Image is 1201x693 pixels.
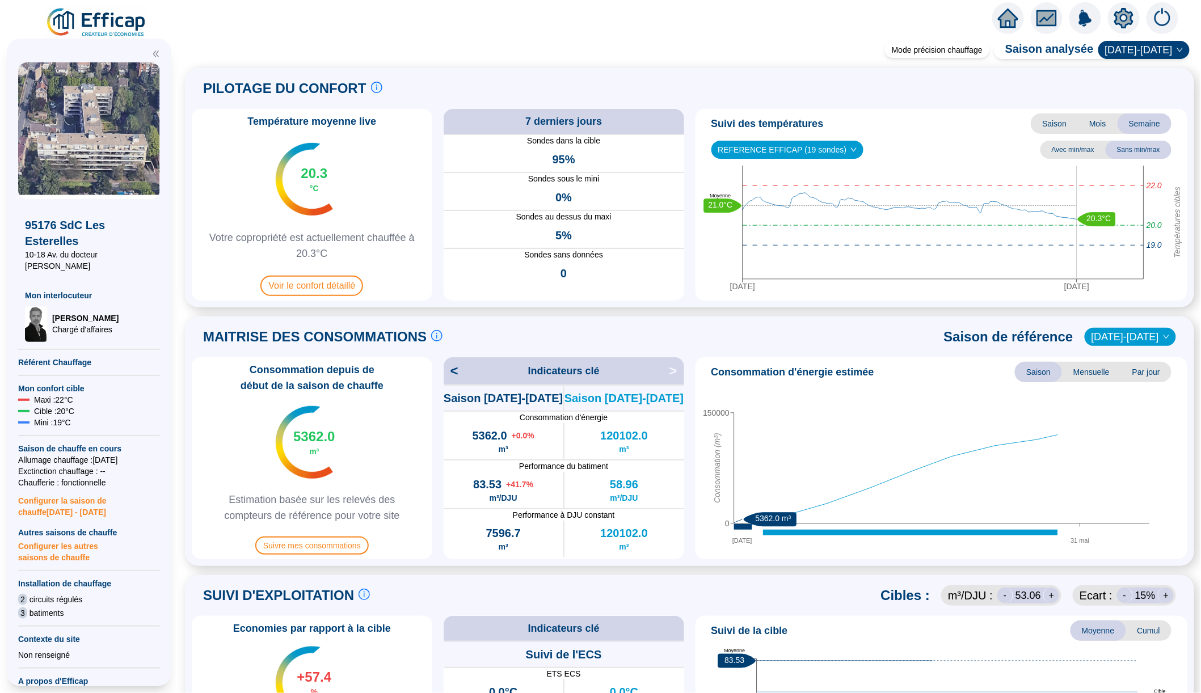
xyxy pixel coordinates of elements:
[600,428,647,443] span: 120102.0
[1114,8,1134,28] span: setting
[18,443,160,454] span: Saison de chauffe en cours
[710,193,731,198] text: Moyenne
[276,143,333,215] img: indicateur températures
[1117,588,1133,603] div: -
[1146,221,1162,230] tspan: 20.0
[564,390,684,406] span: Saison [DATE]-[DATE]
[1040,141,1106,159] span: Avec min/max
[1071,537,1089,544] tspan: 31 mai
[431,330,443,341] span: info-circle
[25,306,48,342] img: Chargé d'affaires
[293,428,335,446] span: 5362.0
[708,200,732,209] text: 21.0°C
[18,466,160,477] span: Exctinction chauffage : --
[724,656,744,665] text: 83.53
[1173,187,1182,258] tspan: Températures cibles
[18,675,160,687] span: A propos d'Efficap
[506,479,533,490] span: + 41.7 %
[885,42,989,58] div: Mode précision chauffage
[1135,588,1156,603] span: 15 %
[196,362,428,394] span: Consommation depuis de début de la saison de chauffe
[203,328,427,346] span: MAITRISE DES CONSOMMATIONS
[711,364,874,380] span: Consommation d'énergie estimée
[1078,113,1118,134] span: Mois
[1071,620,1126,641] span: Moyenne
[711,116,824,132] span: Suivi des températures
[444,135,684,147] span: Sondes dans la cible
[528,620,600,636] span: Indicateurs clé
[34,405,74,417] span: Cible : 20 °C
[18,454,160,466] span: Allumage chauffage : [DATE]
[18,383,160,394] span: Mon confort cible
[52,324,119,335] span: Chargé d'affaires
[18,578,160,589] span: Installation de chauffage
[301,164,328,183] span: 20.3
[881,586,930,605] span: Cibles :
[1015,362,1062,382] span: Saison
[34,417,71,428] span: Mini : 19 °C
[297,668,332,686] span: +57.4
[1106,141,1171,159] span: Sans min/max
[444,668,684,679] span: ETS ECS
[555,189,572,205] span: 0%
[203,79,366,98] span: PILOTAGE DU CONFORT
[1121,362,1171,382] span: Par jour
[620,443,629,455] span: m³
[555,227,572,243] span: 5%
[725,519,730,528] tspan: 0
[1015,588,1041,603] span: 53.06
[1069,2,1101,34] img: alerts
[444,412,684,423] span: Consommation d'énergie
[850,146,857,153] span: down
[718,141,857,158] span: REFERENCE EFFICAP (19 sondes)
[997,588,1013,603] div: -
[371,82,382,93] span: info-circle
[1092,328,1169,345] span: 2024-2025
[1118,113,1171,134] span: Semaine
[1105,41,1183,58] span: 2025-2026
[203,586,354,605] span: SUIVI D'EXPLOITATION
[18,477,160,488] span: Chaufferie : fonctionnelle
[18,538,160,563] span: Configurer les autres saisons de chauffe
[444,390,563,406] span: Saison [DATE]-[DATE]
[620,541,629,552] span: m³
[994,41,1094,59] span: Saison analysée
[528,363,600,379] span: Indicateurs clé
[260,276,363,296] span: Voir le confort détaillé
[711,623,788,639] span: Suivi de la cible
[553,151,575,167] span: 95%
[486,525,521,541] span: 7596.7
[52,312,119,324] span: [PERSON_NAME]
[743,654,752,664] tspan: 85
[526,646,602,662] span: Suivi de l'ECS
[1147,240,1162,250] tspan: 19.0
[310,183,319,194] span: °C
[18,633,160,645] span: Contexte du site
[18,649,160,661] div: Non renseigné
[444,249,684,261] span: Sondes sans données
[755,514,791,523] text: 5362.0 m³
[1086,214,1111,223] text: 20.3°C
[444,211,684,223] span: Sondes au dessus du maxi
[444,362,458,380] span: <
[226,620,398,636] span: Economies par rapport à la cible
[255,536,369,555] span: Suivre mes consommations
[1080,588,1112,603] span: Ecart :
[600,525,647,541] span: 120102.0
[18,607,27,619] span: 3
[25,249,153,272] span: 10-18 Av. du docteur [PERSON_NAME]
[444,509,684,521] span: Performance à DJU constant
[525,113,602,129] span: 7 derniers jours
[30,607,64,619] span: batiments
[34,394,73,405] span: Maxi : 22 °C
[18,594,27,605] span: 2
[30,594,82,605] span: circuits régulés
[309,446,319,457] span: m³
[18,357,160,368] span: Référent Chauffage
[1158,588,1174,603] div: +
[276,406,333,479] img: indicateur températures
[444,173,684,185] span: Sondes sous le mini
[1036,8,1057,28] span: fund
[724,648,745,653] text: Moyenne
[998,8,1018,28] span: home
